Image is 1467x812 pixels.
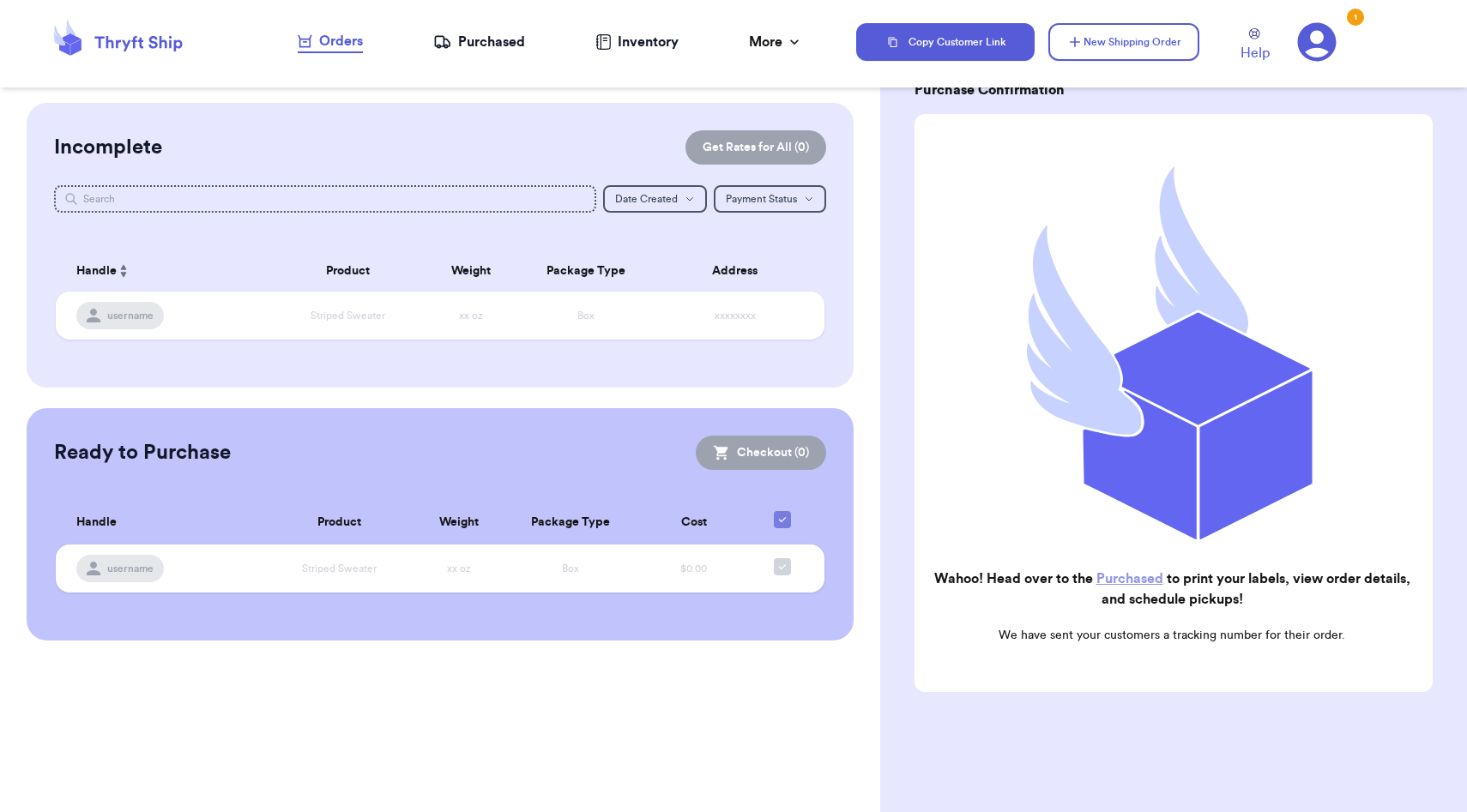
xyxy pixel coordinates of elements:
[1096,572,1163,586] a: Purchased
[715,310,756,321] span: xxxxxxxx
[928,568,1416,610] h2: Wahoo! Head over to the to print your labels, view order details, and schedule pickups!
[298,31,363,51] div: Orders
[414,501,504,544] th: Weight
[311,310,385,321] span: Striped Sweater
[603,185,707,213] button: Date Created
[749,32,803,52] div: More
[264,501,414,544] th: Product
[504,501,638,544] th: Package Type
[562,563,579,574] span: Box
[76,514,117,532] span: Handle
[447,563,471,574] span: xx oz
[577,310,595,321] span: Box
[655,250,824,292] th: Address
[1241,43,1270,63] span: Help
[680,563,707,574] span: $0.00
[928,627,1416,644] p: We have sent your customers a tracking number for their order.
[117,261,130,281] button: Sort ascending
[107,562,154,575] span: username
[638,501,751,544] th: Cost
[271,250,425,292] th: Product
[1297,22,1337,62] a: 1
[459,310,483,321] span: xx oz
[302,563,377,574] span: Striped Sweater
[298,31,363,53] a: Orders
[54,439,231,466] h2: Ready to Purchase
[76,262,117,280] span: Handle
[615,194,678,204] span: Date Created
[726,194,797,204] span: Payment Status
[696,436,826,470] button: Checkout (0)
[685,130,826,165] button: Get Rates for All (0)
[1048,23,1199,61] button: New Shipping Order
[915,80,1433,100] h3: Purchase Confirmation
[1347,9,1364,26] div: 1
[107,309,154,322] span: username
[425,250,517,292] th: Weight
[54,185,596,213] input: Search
[595,32,679,52] a: Inventory
[1241,28,1270,63] a: Help
[856,23,1035,61] button: Copy Customer Link
[433,32,525,52] a: Purchased
[54,134,162,161] h2: Incomplete
[714,185,826,213] button: Payment Status
[517,250,655,292] th: Package Type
